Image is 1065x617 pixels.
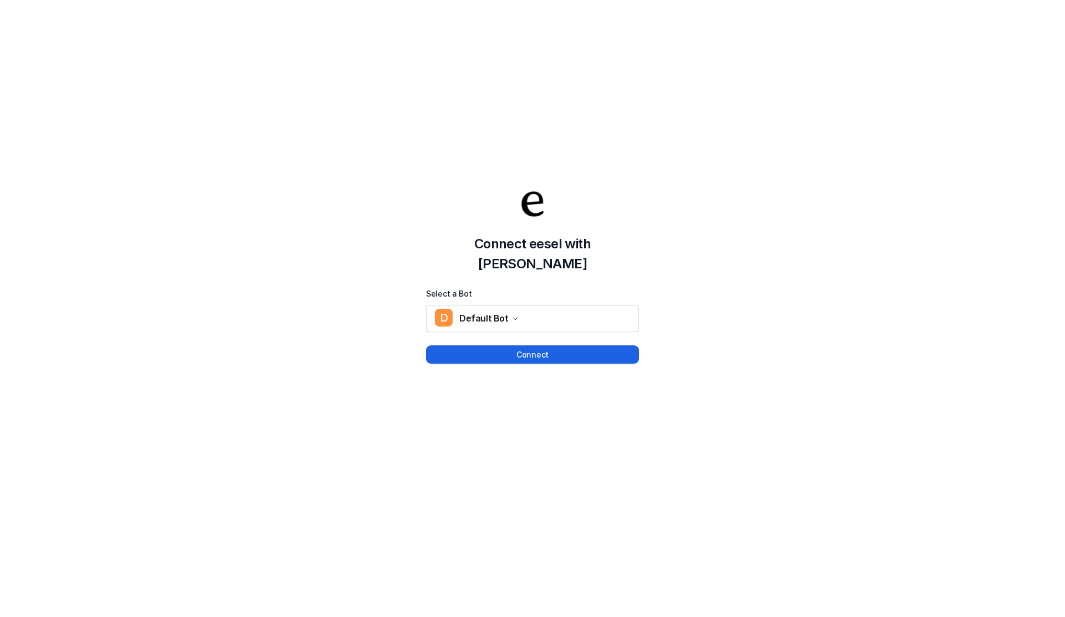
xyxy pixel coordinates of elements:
span: D [435,309,453,327]
span: Default Bot [459,310,509,326]
h2: Connect eesel with [PERSON_NAME] [426,234,639,274]
img: Your Company [516,187,549,221]
button: DDefault Bot [426,305,639,332]
button: Connect [426,345,639,364]
label: Select a Bot [426,287,639,300]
